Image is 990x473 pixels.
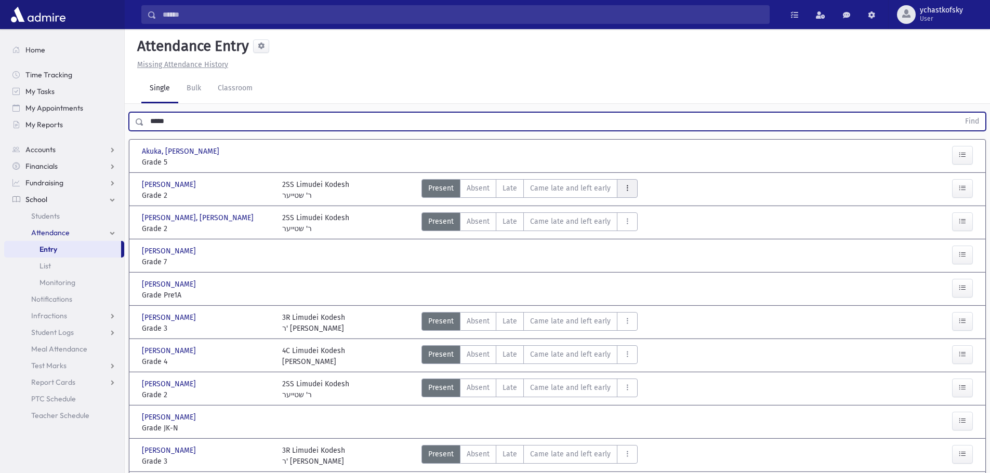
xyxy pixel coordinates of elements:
span: Came late and left early [530,216,611,227]
span: Present [428,349,454,360]
input: Search [156,5,769,24]
a: Accounts [4,141,124,158]
a: Financials [4,158,124,174]
span: PTC Schedule [31,394,76,403]
a: Students [4,208,124,224]
div: AttTypes [421,212,638,234]
span: Financials [25,161,58,171]
span: Present [428,316,454,327]
div: 2SS Limudei Kodesh ר' שטייער [282,179,349,201]
a: List [4,258,124,274]
a: Entry [4,241,121,258]
a: PTC Schedule [4,390,124,407]
span: Grade 5 [142,157,272,168]
span: Late [503,216,517,227]
span: Home [25,45,45,55]
span: Entry [39,245,57,254]
span: Grade 4 [142,356,272,367]
span: Absent [467,382,490,393]
span: Came late and left early [530,382,611,393]
span: My Tasks [25,87,55,96]
u: Missing Attendance History [137,60,228,69]
a: Attendance [4,224,124,241]
span: Absent [467,449,490,460]
span: [PERSON_NAME] [142,412,198,423]
span: Grade 2 [142,190,272,201]
span: Teacher Schedule [31,411,89,420]
a: Time Tracking [4,66,124,83]
span: Absent [467,183,490,194]
div: AttTypes [421,312,638,334]
span: List [39,261,51,271]
span: Came late and left early [530,316,611,327]
a: Notifications [4,291,124,307]
span: Late [503,349,517,360]
span: Students [31,211,60,221]
a: My Appointments [4,100,124,116]
a: Meal Attendance [4,341,124,357]
span: Monitoring [39,278,75,287]
a: Teacher Schedule [4,407,124,424]
span: Test Marks [31,361,67,370]
span: Late [503,316,517,327]
a: Fundraising [4,174,124,191]
a: Classroom [209,74,261,103]
span: [PERSON_NAME] [142,279,198,290]
div: 3R Limudei Kodesh ר' [PERSON_NAME] [282,445,345,467]
a: Home [4,42,124,58]
a: Student Logs [4,324,124,341]
div: 4C Limudei Kodesh [PERSON_NAME] [282,345,345,367]
span: Fundraising [25,178,63,187]
span: Grade 3 [142,456,272,467]
span: Grade 3 [142,323,272,334]
a: School [4,191,124,208]
a: My Reports [4,116,124,133]
span: Infractions [31,311,67,320]
span: Report Cards [31,377,75,387]
a: Bulk [178,74,209,103]
span: My Reports [25,120,63,129]
a: Missing Attendance History [133,60,228,69]
span: [PERSON_NAME] [142,246,198,256]
h5: Attendance Entry [133,37,249,55]
div: AttTypes [421,345,638,367]
div: 2SS Limudei Kodesh ר' שטייער [282,212,349,234]
span: Grade JK-N [142,423,272,434]
span: My Appointments [25,103,83,113]
span: Absent [467,216,490,227]
span: Came late and left early [530,183,611,194]
span: Grade Pre1A [142,290,272,301]
span: [PERSON_NAME] [142,179,198,190]
span: School [25,195,47,204]
span: Attendance [31,228,70,237]
span: Came late and left early [530,349,611,360]
span: Present [428,216,454,227]
span: Accounts [25,145,56,154]
span: Late [503,183,517,194]
button: Find [959,113,985,130]
span: [PERSON_NAME] [142,445,198,456]
span: Notifications [31,294,72,304]
a: Report Cards [4,374,124,390]
span: Grade 2 [142,389,272,400]
span: Time Tracking [25,70,72,79]
div: AttTypes [421,379,638,400]
a: Single [141,74,178,103]
span: Late [503,449,517,460]
span: ychastkofsky [920,6,963,15]
a: Infractions [4,307,124,324]
span: User [920,15,963,23]
span: [PERSON_NAME] [142,312,198,323]
span: Present [428,382,454,393]
div: 2SS Limudei Kodesh ר' שטייער [282,379,349,400]
span: [PERSON_NAME], [PERSON_NAME] [142,212,256,223]
a: Monitoring [4,274,124,291]
span: Present [428,183,454,194]
div: 3R Limudei Kodesh ר' [PERSON_NAME] [282,312,345,334]
img: AdmirePro [8,4,68,25]
span: [PERSON_NAME] [142,345,198,356]
span: Meal Attendance [31,344,87,354]
span: Present [428,449,454,460]
span: Late [503,382,517,393]
span: Student Logs [31,328,74,337]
